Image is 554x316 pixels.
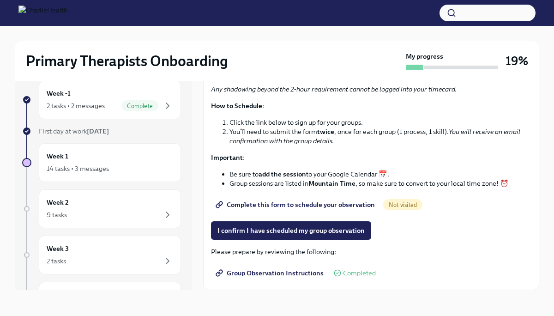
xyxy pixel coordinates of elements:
[506,53,528,69] h3: 19%
[47,243,69,254] h6: Week 3
[47,164,109,173] div: 14 tasks • 3 messages
[22,80,181,119] a: Week -12 tasks • 2 messagesComplete
[217,268,324,278] span: Group Observation Instructions
[211,153,243,162] strong: Important
[47,197,69,207] h6: Week 2
[211,101,531,110] p: :
[317,128,334,136] strong: twice
[211,221,371,240] button: I confirm I have scheduled my group observation
[87,127,109,135] strong: [DATE]
[47,290,69,300] h6: Week 4
[229,118,531,127] li: Click the link below to sign up for your groups.
[229,127,531,146] li: You’ll need to submit the form , once for each group (1 process, 1 skill).
[343,270,376,277] span: Completed
[217,226,365,235] span: I confirm I have scheduled my group observation
[22,127,181,136] a: First day at work[DATE]
[22,236,181,274] a: Week 32 tasks
[121,103,158,109] span: Complete
[39,127,109,135] span: First day at work
[229,170,531,179] li: Be sure to to your Google Calendar 📅.
[217,200,375,209] span: Complete this form to schedule your observation
[22,189,181,228] a: Week 29 tasks
[26,52,228,70] h2: Primary Therapists Onboarding
[18,6,67,20] img: CharlieHealth
[211,85,457,93] em: Any shadowing beyond the 2-hour requirement cannot be logged into your timecard.
[308,179,355,188] strong: Mountain Time
[47,88,71,98] h6: Week -1
[406,52,443,61] strong: My progress
[229,179,531,188] li: Group sessions are listed in , so make sure to convert to your local time zone! ⏰
[211,247,531,256] p: Please prepare by reviewing the following:
[211,195,381,214] a: Complete this form to schedule your observation
[47,151,68,161] h6: Week 1
[47,101,105,110] div: 2 tasks • 2 messages
[383,201,422,208] span: Not visited
[211,153,531,162] p: :
[22,143,181,182] a: Week 114 tasks • 3 messages
[211,102,262,110] strong: How to Schedule
[259,170,306,178] strong: add the session
[47,210,67,219] div: 9 tasks
[47,256,66,266] div: 2 tasks
[211,264,330,282] a: Group Observation Instructions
